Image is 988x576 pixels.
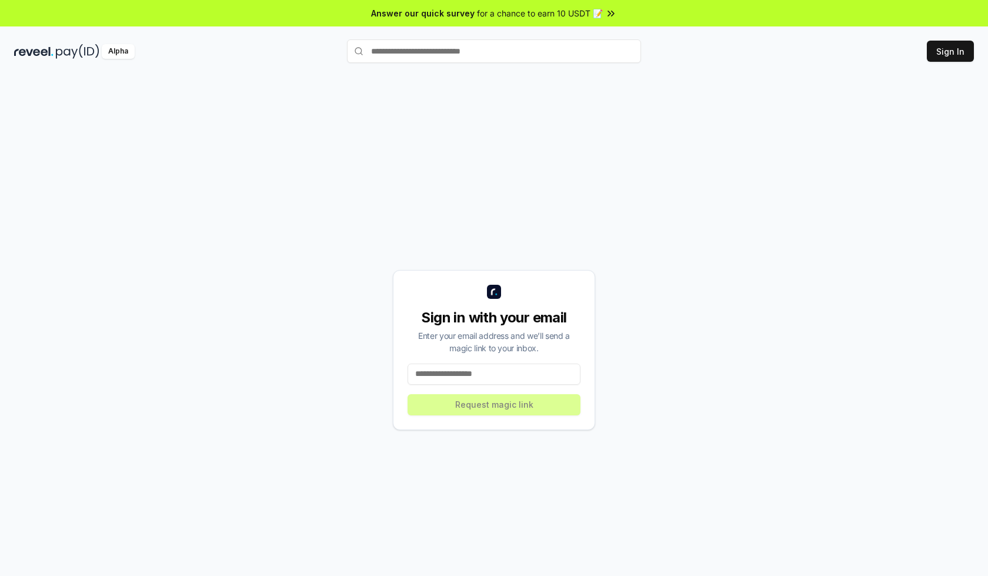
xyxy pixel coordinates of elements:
[487,285,501,299] img: logo_small
[927,41,974,62] button: Sign In
[102,44,135,59] div: Alpha
[14,44,54,59] img: reveel_dark
[477,7,603,19] span: for a chance to earn 10 USDT 📝
[408,329,580,354] div: Enter your email address and we’ll send a magic link to your inbox.
[408,308,580,327] div: Sign in with your email
[56,44,99,59] img: pay_id
[371,7,475,19] span: Answer our quick survey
